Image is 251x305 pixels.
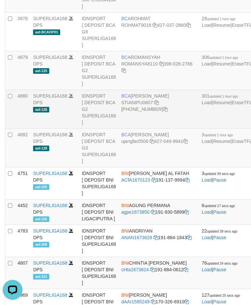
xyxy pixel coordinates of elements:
span: BCA [121,132,131,137]
span: | [202,292,240,304]
td: DPS [30,51,79,90]
a: Copy 3980282766 to clipboard [121,68,126,73]
td: 3976 [15,13,30,51]
td: DPS [30,225,79,257]
td: [PERSON_NAME] AL FATAH 191-137-9994 [119,167,199,199]
td: CHINTIA [PERSON_NAME] 191-884-0612 [119,257,199,289]
a: SUPERLIGA168 [33,55,67,60]
td: ROMANSYAH 398-028-2766 [119,51,199,90]
span: 6 [202,203,235,208]
td: DPS [30,129,79,167]
td: 4880 [15,90,30,129]
td: 4879 [15,51,30,90]
td: AGUNG PERMANA 191-930-5899 [119,199,199,225]
td: IDNSPORT [ DEPOSIT BCA G3 SUPERLIGA168 ] [79,129,119,167]
a: Pause [213,177,227,183]
span: BCA [121,16,131,21]
td: 4783 [15,225,30,257]
a: SUPERLIGA168 [33,93,67,99]
a: SUPERLIGA168 [33,203,67,208]
a: SUPERLIGA168 [33,171,67,176]
a: STIANIPU0607 [121,100,153,105]
a: Load [202,139,212,144]
span: BNI [121,203,129,208]
a: Copy 4270372860 to clipboard [186,22,191,28]
span: | [202,260,237,272]
a: cHta1673624 [121,267,149,272]
a: Copy ANAN1673628 to clipboard [153,235,158,240]
span: aaf-331 [33,274,49,280]
span: BNI [121,260,129,266]
td: DPS [30,199,79,225]
a: Load [202,100,212,105]
a: dAAr1585249 [121,299,150,304]
span: 127 [202,292,240,298]
span: BNI [121,292,129,298]
a: Copy 4062280194 to clipboard [163,107,168,112]
a: SUPERLIGA168 [33,260,67,266]
span: 306 [202,55,238,60]
a: Load [202,209,212,215]
span: BCA [121,55,131,60]
td: [PERSON_NAME] [PHONE_NUMBER] [119,90,199,129]
span: | [202,171,235,183]
a: Copy dAAr1585249 to clipboard [151,299,155,304]
span: 76 [202,260,237,266]
td: DPS [30,257,79,289]
span: 28 [202,16,235,21]
span: aaf-125 [33,68,49,74]
span: aaf-126 [33,107,49,112]
a: Copy cHta1673624 to clipboard [150,267,155,272]
a: Copy agpe1673850 to clipboard [151,209,155,215]
td: 4807 [15,257,30,289]
a: Copy 4270499941 to clipboard [183,139,188,144]
a: Copy ujangfar0506 to clipboard [149,139,154,144]
a: ujangfar0506 [121,139,148,144]
a: SUPERLIGA168 [33,228,67,234]
a: Copy 1911379994 to clipboard [185,177,189,183]
a: Pause [213,299,227,304]
a: Load [202,299,212,304]
td: IDNSPORT [ DEPOSIT BNI SUPERLIGA168 ] [79,167,119,199]
span: | [202,203,235,215]
a: Load [202,235,212,240]
td: DPS [30,13,79,51]
a: Resume [213,100,230,105]
a: Copy ROMANSYA8110 to clipboard [159,61,164,66]
a: ROHMAT9018 [121,22,151,28]
td: DPS [30,167,79,199]
a: SUPERLIGA168 [33,16,67,21]
a: Copy 1703266910 to clipboard [184,299,189,304]
a: ANAN1673628 [121,235,152,240]
a: Resume [213,139,230,144]
span: updated 25 secs ago [209,294,240,297]
td: 4882 [15,129,30,167]
a: Copy STIANIPU0607 to clipboard [154,100,159,105]
span: updated 1 hour ago [209,56,238,60]
span: updated 39 secs ago [204,172,235,176]
span: aaf-128 [33,146,49,151]
a: Pause [213,209,227,215]
span: BNI [121,228,129,234]
a: Load [202,267,212,272]
td: IDNSPORT [ DEPOSIT BCA G2 SUPERLIGA168 ] [79,90,119,129]
td: ROHMAT 427-037-2860 [119,13,199,51]
a: Pause [213,267,227,272]
td: IDNSPORT [ DEPOSIT BNI SUPERLIGA168 ] [79,225,119,257]
a: agpe1673850 [121,209,150,215]
td: 4751 [15,167,30,199]
a: Load [202,22,212,28]
span: 3 [202,171,235,176]
a: Load [202,61,212,66]
td: DPS [30,90,79,129]
span: aaf-205 [33,184,49,190]
a: ACfA1670123 [121,177,150,183]
span: aaf-BCAVIP01 [33,29,60,35]
span: 3 [202,132,233,137]
td: IDNSPORT [ DEPOSIT BNI LIGACIPUTRA ] [79,199,119,225]
span: updated 1 hour ago [207,17,235,21]
a: Copy ACfA1670123 to clipboard [151,177,156,183]
span: updated 17 secs ago [204,204,235,208]
a: Copy ROHMAT9018 to clipboard [152,22,157,28]
span: 22 [202,228,237,234]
